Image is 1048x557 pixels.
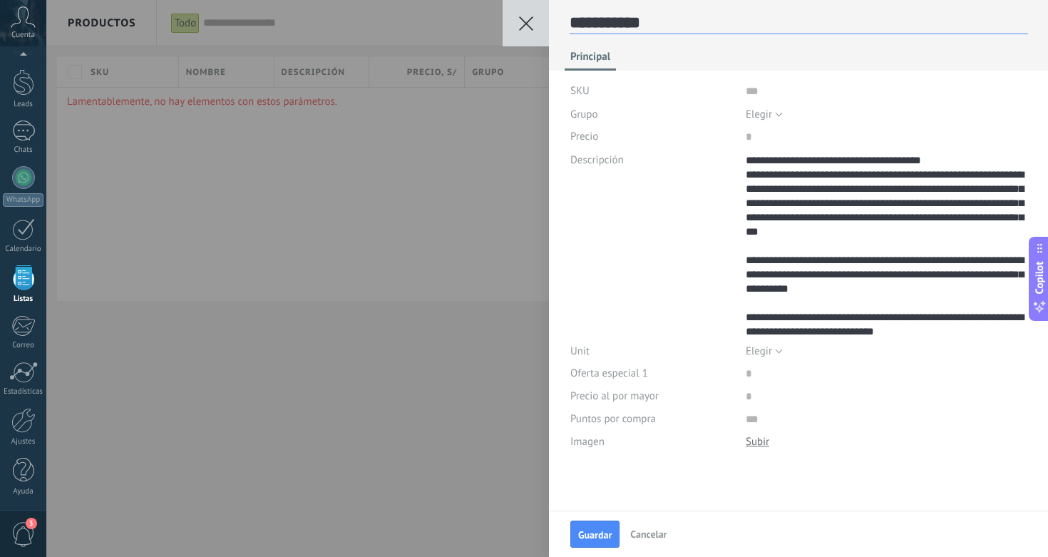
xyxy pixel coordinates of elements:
[570,109,598,120] span: Grupo
[3,387,44,397] div: Estadísticas
[570,362,735,385] div: Oferta especial 1
[570,103,735,126] div: Grupo
[570,149,735,172] div: Descripción
[570,80,735,103] div: SKU
[11,31,35,40] span: Cuenta
[746,339,783,362] button: Elegir
[570,391,659,402] span: Precio al por mayor
[3,245,44,254] div: Calendario
[578,530,612,540] span: Guardar
[570,431,735,454] div: Imagen
[570,50,610,71] span: Principal
[3,193,43,207] div: WhatsApp
[570,414,656,424] span: Puntos por compra
[3,487,44,496] div: Ayuda
[570,385,735,408] div: Precio al por mayor
[570,521,620,548] button: Guardar
[570,436,605,447] span: Imagen
[570,155,624,165] span: Descripción
[570,131,598,142] span: Precio
[746,108,772,121] span: Elegir
[570,346,590,357] span: Unit
[26,518,37,529] span: 3
[625,523,672,545] button: Cancelar
[746,344,772,358] span: Elegir
[3,341,44,350] div: Correo
[3,145,44,155] div: Chats
[570,368,648,379] span: Oferta especial 1
[3,100,44,109] div: Leads
[570,86,590,96] span: SKU
[570,126,735,148] div: Precio
[570,408,735,431] div: Puntos por compra
[3,437,44,446] div: Ajustes
[746,103,783,126] button: Elegir
[630,528,667,541] span: Cancelar
[3,295,44,304] div: Listas
[570,339,735,362] div: Unit
[1032,261,1047,294] span: Copilot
